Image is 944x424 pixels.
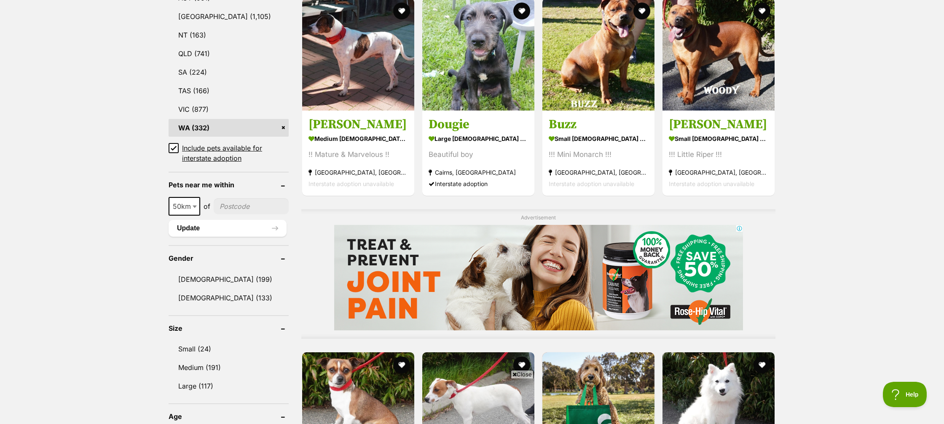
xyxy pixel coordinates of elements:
h3: [PERSON_NAME] [669,116,768,132]
a: Buzz small [DEMOGRAPHIC_DATA] Dog !!! Mini Monarch !!! [GEOGRAPHIC_DATA], [GEOGRAPHIC_DATA] Inter... [542,110,654,196]
span: 50km [169,197,200,216]
strong: Cairns, [GEOGRAPHIC_DATA] [429,167,528,178]
span: Include pets available for interstate adoption [182,143,289,163]
div: !!! Little Riper !!! [669,149,768,160]
div: Interstate adoption [429,178,528,189]
strong: [GEOGRAPHIC_DATA], [GEOGRAPHIC_DATA] [308,167,408,178]
a: TAS (166) [169,82,289,100]
button: favourite [633,3,650,19]
a: VIC (877) [169,100,289,118]
button: favourite [393,3,410,19]
a: [DEMOGRAPHIC_DATA] (199) [169,270,289,288]
div: Advertisement [301,209,775,339]
header: Size [169,324,289,332]
h3: Dougie [429,116,528,132]
strong: [GEOGRAPHIC_DATA], [GEOGRAPHIC_DATA] [669,167,768,178]
strong: small [DEMOGRAPHIC_DATA] Dog [549,132,648,145]
header: Gender [169,254,289,262]
a: Dougie large [DEMOGRAPHIC_DATA] Dog Beautiful boy Cairns, [GEOGRAPHIC_DATA] Interstate adoption [422,110,534,196]
button: favourite [393,356,410,373]
strong: small [DEMOGRAPHIC_DATA] Dog [669,132,768,145]
input: postcode [214,198,289,214]
h3: [PERSON_NAME] [308,116,408,132]
span: Interstate adoption unavailable [669,180,754,187]
a: [GEOGRAPHIC_DATA] (1,105) [169,8,289,25]
div: Beautiful boy [429,149,528,160]
a: [PERSON_NAME] small [DEMOGRAPHIC_DATA] Dog !!! Little Riper !!! [GEOGRAPHIC_DATA], [GEOGRAPHIC_DA... [662,110,775,196]
button: favourite [754,356,770,373]
button: favourite [513,356,530,373]
a: Include pets available for interstate adoption [169,143,289,163]
a: NT (163) [169,26,289,44]
button: Update [169,220,287,237]
header: Pets near me within [169,181,289,189]
div: !!! Mini Monarch !!! [549,149,648,160]
span: Close [511,370,534,378]
a: Medium (191) [169,359,289,376]
strong: large [DEMOGRAPHIC_DATA] Dog [429,132,528,145]
h3: Buzz [549,116,648,132]
button: favourite [513,3,530,19]
strong: [GEOGRAPHIC_DATA], [GEOGRAPHIC_DATA] [549,167,648,178]
div: !! Mature & Marvelous !! [308,149,408,160]
span: of [204,201,210,211]
button: favourite [754,3,770,19]
a: Large (117) [169,377,289,395]
a: [DEMOGRAPHIC_DATA] (133) [169,289,289,307]
strong: medium [DEMOGRAPHIC_DATA] Dog [308,132,408,145]
a: QLD (741) [169,45,289,62]
span: Interstate adoption unavailable [308,180,394,187]
span: Interstate adoption unavailable [549,180,634,187]
a: Small (24) [169,340,289,358]
a: SA (224) [169,63,289,81]
iframe: Advertisement [319,382,625,420]
span: 50km [169,200,199,212]
a: WA (332) [169,119,289,137]
iframe: Advertisement [334,225,743,330]
a: [PERSON_NAME] medium [DEMOGRAPHIC_DATA] Dog !! Mature & Marvelous !! [GEOGRAPHIC_DATA], [GEOGRAPH... [302,110,414,196]
iframe: Help Scout Beacon - Open [883,382,927,407]
header: Age [169,413,289,420]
